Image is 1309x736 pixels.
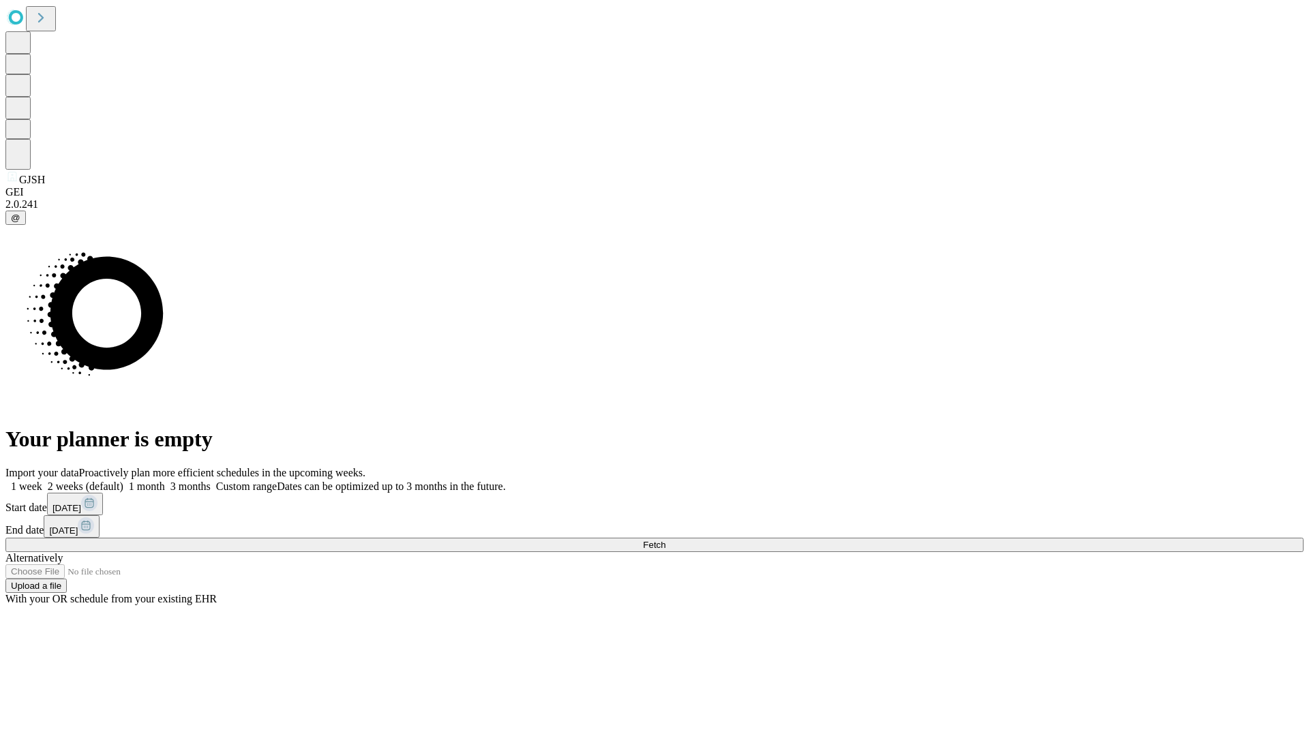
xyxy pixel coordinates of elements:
h1: Your planner is empty [5,427,1304,452]
button: Upload a file [5,579,67,593]
div: GEI [5,186,1304,198]
span: [DATE] [49,525,78,536]
button: @ [5,211,26,225]
button: [DATE] [44,515,100,538]
div: End date [5,515,1304,538]
span: Custom range [216,480,277,492]
span: [DATE] [52,503,81,513]
span: 3 months [170,480,211,492]
span: With your OR schedule from your existing EHR [5,593,217,604]
button: [DATE] [47,493,103,515]
span: 1 week [11,480,42,492]
button: Fetch [5,538,1304,552]
span: 2 weeks (default) [48,480,123,492]
div: Start date [5,493,1304,515]
span: 1 month [129,480,165,492]
div: 2.0.241 [5,198,1304,211]
span: Alternatively [5,552,63,564]
span: @ [11,213,20,223]
span: Dates can be optimized up to 3 months in the future. [277,480,505,492]
span: Import your data [5,467,79,478]
span: Proactively plan more efficient schedules in the upcoming weeks. [79,467,365,478]
span: Fetch [643,540,665,550]
span: GJSH [19,174,45,185]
